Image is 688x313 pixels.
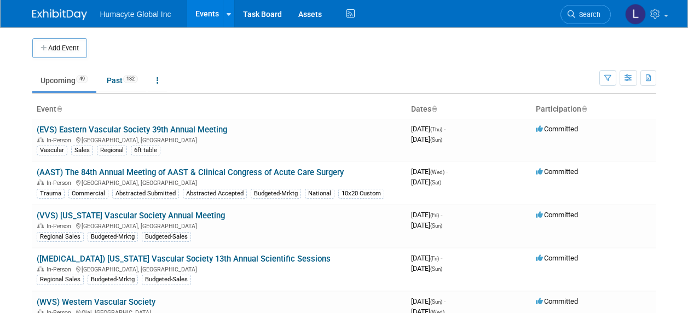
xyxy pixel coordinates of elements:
span: [DATE] [411,125,446,133]
span: [DATE] [411,211,442,219]
div: [GEOGRAPHIC_DATA], [GEOGRAPHIC_DATA] [37,135,402,144]
div: 10x20 Custom [338,189,384,199]
th: Event [32,100,407,119]
div: [GEOGRAPHIC_DATA], [GEOGRAPHIC_DATA] [37,264,402,273]
span: 49 [76,75,88,83]
span: (Sun) [430,223,442,229]
a: (WVS) Western Vascular Society [37,297,155,307]
span: (Sun) [430,137,442,143]
img: In-Person Event [37,223,44,228]
span: Committed [536,211,578,219]
div: Sales [71,146,93,155]
span: [DATE] [411,178,441,186]
div: National [305,189,334,199]
div: Commercial [68,189,108,199]
div: Budgeted-Mrktg [88,275,138,285]
a: Sort by Event Name [56,105,62,113]
img: In-Person Event [37,179,44,185]
span: (Sun) [430,299,442,305]
span: [DATE] [411,297,446,305]
a: Sort by Participation Type [581,105,587,113]
span: - [441,254,442,262]
div: [GEOGRAPHIC_DATA], [GEOGRAPHIC_DATA] [37,221,402,230]
span: - [444,125,446,133]
a: Search [560,5,611,24]
span: 132 [123,75,138,83]
a: (AAST) The 84th Annual Meeting of AAST & Clinical Congress of Acute Care Surgery [37,167,344,177]
img: In-Person Event [37,266,44,271]
div: Trauma [37,189,65,199]
span: (Fri) [430,212,439,218]
span: Committed [536,254,578,262]
span: Committed [536,297,578,305]
span: [DATE] [411,167,448,176]
span: (Sun) [430,266,442,272]
div: Vascular [37,146,67,155]
span: (Fri) [430,256,439,262]
span: - [441,211,442,219]
span: [DATE] [411,221,442,229]
span: (Wed) [430,169,444,175]
div: [GEOGRAPHIC_DATA], [GEOGRAPHIC_DATA] [37,178,402,187]
th: Participation [531,100,656,119]
span: In-Person [47,137,74,144]
span: [DATE] [411,254,442,262]
img: ExhibitDay [32,9,87,20]
a: Upcoming49 [32,70,96,91]
span: In-Person [47,266,74,273]
div: 6ft table [131,146,160,155]
a: (EVS) Eastern Vascular Society 39th Annual Meeting [37,125,227,135]
div: Regional Sales [37,232,84,242]
div: Regional [97,146,127,155]
span: - [446,167,448,176]
a: Past132 [99,70,146,91]
div: Abstracted Accepted [183,189,247,199]
button: Add Event [32,38,87,58]
img: Linda Hamilton [625,4,646,25]
a: ([MEDICAL_DATA]) [US_STATE] Vascular Society 13th Annual Scientific Sessions [37,254,331,264]
span: (Sat) [430,179,441,186]
div: Budgeted-Mrktg [251,189,301,199]
span: In-Person [47,179,74,187]
div: Regional Sales [37,275,84,285]
div: Budgeted-Mrktg [88,232,138,242]
span: [DATE] [411,264,442,273]
a: (VVS) [US_STATE] Vascular Society Annual Meeting [37,211,225,221]
div: Budgeted-Sales [142,232,191,242]
span: (Thu) [430,126,442,132]
div: Abstracted Submitted [112,189,179,199]
span: [DATE] [411,135,442,143]
th: Dates [407,100,531,119]
span: In-Person [47,223,74,230]
div: Budgeted-Sales [142,275,191,285]
span: Search [575,10,600,19]
span: - [444,297,446,305]
a: Sort by Start Date [431,105,437,113]
span: Committed [536,125,578,133]
img: In-Person Event [37,137,44,142]
span: Committed [536,167,578,176]
span: Humacyte Global Inc [100,10,171,19]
